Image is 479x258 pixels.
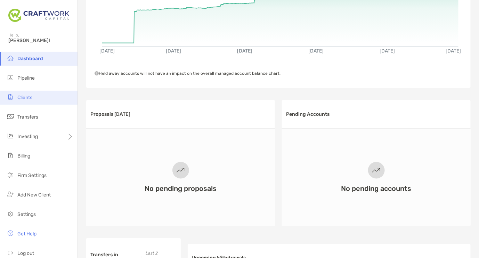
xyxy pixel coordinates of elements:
span: Settings [17,211,36,217]
span: Clients [17,95,32,100]
span: Dashboard [17,56,43,62]
img: Zoe Logo [8,3,69,28]
text: [DATE] [237,48,252,54]
img: dashboard icon [6,54,15,62]
text: [DATE] [446,48,461,54]
h3: No pending proposals [145,184,217,193]
span: Billing [17,153,30,159]
img: billing icon [6,151,15,160]
text: [DATE] [308,48,324,54]
img: add_new_client icon [6,190,15,199]
text: [DATE] [99,48,115,54]
img: investing icon [6,132,15,140]
span: Log out [17,250,34,256]
span: Firm Settings [17,172,47,178]
span: Held away accounts will not have an impact on the overall managed account balance chart. [95,71,281,76]
img: logout icon [6,249,15,257]
img: firm-settings icon [6,171,15,179]
img: transfers icon [6,112,15,121]
text: [DATE] [380,48,395,54]
span: Investing [17,134,38,139]
h3: Pending Accounts [286,111,330,117]
img: clients icon [6,93,15,101]
img: get-help icon [6,229,15,237]
span: Pipeline [17,75,35,81]
span: Transfers [17,114,38,120]
span: Add New Client [17,192,51,198]
img: pipeline icon [6,73,15,82]
span: [PERSON_NAME]! [8,38,73,43]
text: [DATE] [166,48,181,54]
h3: Proposals [DATE] [90,111,130,117]
span: Get Help [17,231,36,237]
img: settings icon [6,210,15,218]
h3: No pending accounts [341,184,412,193]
